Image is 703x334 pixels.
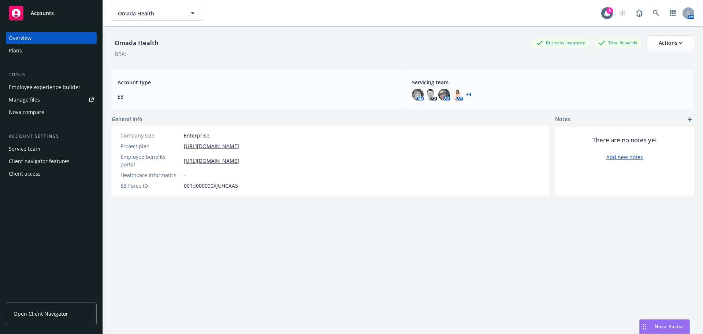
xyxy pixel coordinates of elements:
div: DBA: - [115,50,128,58]
a: Nova compare [6,106,97,118]
div: Tools [6,71,97,78]
img: photo [425,89,437,100]
span: General info [112,115,142,123]
a: Search [649,6,663,21]
button: Omada Health [112,6,203,21]
div: Nova compare [9,106,44,118]
button: Actions [647,36,694,50]
div: Project plan [120,142,181,150]
a: Service team [6,143,97,155]
div: 3 [606,7,613,14]
div: Drag to move [640,320,649,334]
img: photo [438,89,450,100]
a: Overview [6,32,97,44]
a: Plans [6,45,97,56]
div: Omada Health [112,38,161,48]
span: Accounts [31,10,54,16]
a: Client access [6,168,97,180]
a: [URL][DOMAIN_NAME] [184,157,239,165]
a: add [685,115,694,124]
a: Start snowing [615,6,630,21]
img: photo [412,89,424,100]
img: photo [451,89,463,100]
a: Client navigator features [6,155,97,167]
div: Total Rewards [595,38,641,47]
span: Omada Health [118,10,181,17]
div: Plans [9,45,22,56]
span: Open Client Navigator [14,310,68,318]
a: +4 [466,92,471,97]
a: Accounts [6,3,97,23]
span: Notes [555,115,570,124]
span: Enterprise [184,132,209,139]
div: Service team [9,143,40,155]
button: Nova Assist [639,319,690,334]
span: EB [118,93,394,100]
div: Business Insurance [533,38,589,47]
a: Switch app [666,6,680,21]
span: 001d000000XJUHCAA5 [184,182,238,190]
div: Company size [120,132,181,139]
div: Account settings [6,133,97,140]
div: Client navigator features [9,155,70,167]
div: Employee experience builder [9,81,81,93]
div: EB Force ID [120,182,181,190]
span: Nova Assist [655,323,684,330]
div: Healthcare Informatics [120,171,181,179]
a: [URL][DOMAIN_NAME] [184,142,239,150]
a: Manage files [6,94,97,106]
a: Report a Bug [632,6,647,21]
div: Client access [9,168,41,180]
div: Employee benefits portal [120,153,181,168]
div: Actions [659,36,682,50]
span: There are no notes yet [592,136,657,144]
span: Servicing team [412,78,688,86]
span: - [184,171,186,179]
span: Account type [118,78,394,86]
a: Employee experience builder [6,81,97,93]
div: Overview [9,32,31,44]
div: Manage files [9,94,40,106]
a: Add new notes [606,153,643,161]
